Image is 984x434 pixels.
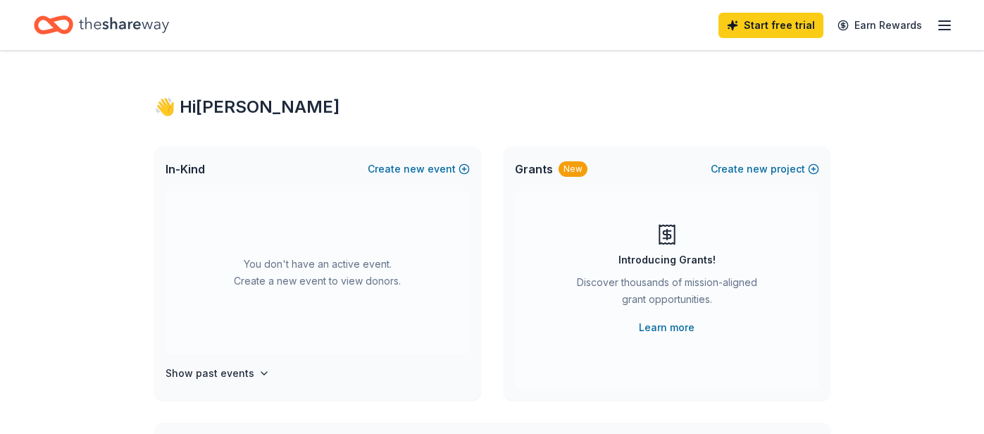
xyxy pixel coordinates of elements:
button: Show past events [166,365,270,382]
div: New [559,161,587,177]
h4: Show past events [166,365,254,382]
a: Learn more [639,319,695,336]
a: Start free trial [718,13,823,38]
span: Grants [515,161,553,178]
div: Discover thousands of mission-aligned grant opportunities. [571,274,763,314]
a: Earn Rewards [829,13,930,38]
span: new [747,161,768,178]
button: Createnewproject [711,161,819,178]
div: 👋 Hi [PERSON_NAME] [154,96,830,118]
div: You don't have an active event. Create a new event to view donors. [166,192,470,354]
div: Introducing Grants! [618,252,716,268]
span: In-Kind [166,161,205,178]
a: Home [34,8,169,42]
span: new [404,161,425,178]
button: Createnewevent [368,161,470,178]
